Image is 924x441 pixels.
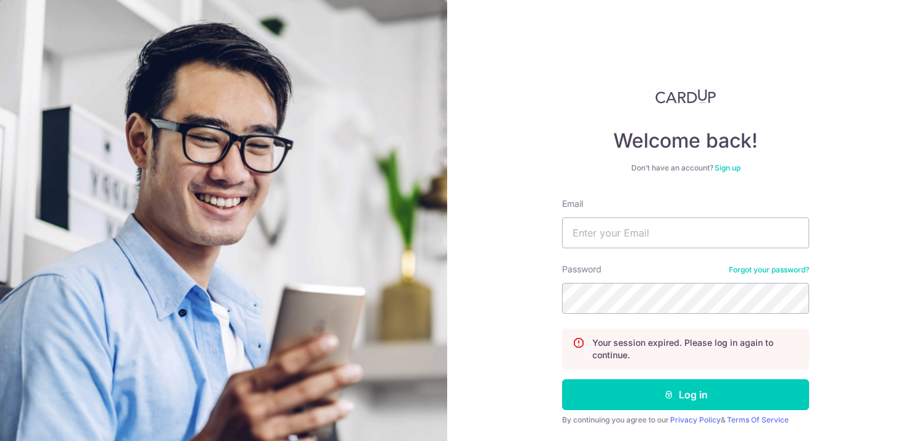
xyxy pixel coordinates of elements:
a: Privacy Policy [670,415,721,424]
div: Don’t have an account? [562,163,809,173]
a: Forgot your password? [729,265,809,275]
h4: Welcome back! [562,128,809,153]
button: Log in [562,379,809,410]
label: Password [562,263,602,275]
div: By continuing you agree to our & [562,415,809,425]
a: Sign up [715,163,741,172]
input: Enter your Email [562,217,809,248]
label: Email [562,198,583,210]
a: Terms Of Service [727,415,789,424]
img: CardUp Logo [655,89,716,104]
p: Your session expired. Please log in again to continue. [592,337,799,361]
